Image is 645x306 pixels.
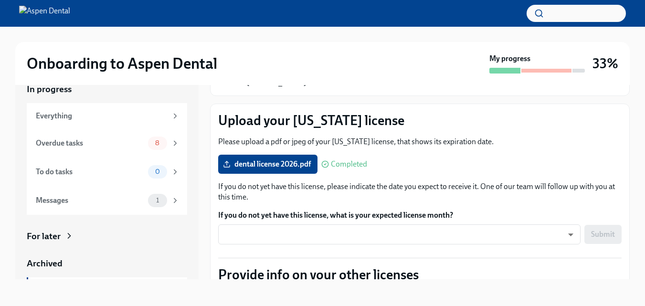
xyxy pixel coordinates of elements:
[592,55,618,72] h3: 33%
[218,210,622,221] label: If you do not yet have this license, what is your expected license month?
[36,167,144,177] div: To do tasks
[218,137,622,147] p: Please upload a pdf or jpeg of your [US_STATE] license, that shows its expiration date.
[27,129,187,158] a: Overdue tasks8
[27,83,187,95] a: In progress
[218,155,317,174] label: dental license 2026.pdf
[27,230,61,243] div: For later
[225,159,311,169] span: dental license 2026.pdf
[218,266,622,283] p: Provide info on your other licenses
[218,224,581,244] div: ​
[27,158,187,186] a: To do tasks0
[27,186,187,215] a: Messages1
[36,111,167,121] div: Everything
[19,6,70,21] img: Aspen Dental
[150,197,165,204] span: 1
[36,195,144,206] div: Messages
[149,139,165,147] span: 8
[149,168,166,175] span: 0
[218,181,622,202] p: If you do not yet have this license, please indicate the date you expect to receive it. One of ou...
[331,160,367,168] span: Completed
[489,53,530,64] strong: My progress
[27,54,217,73] h2: Onboarding to Aspen Dental
[27,230,187,243] a: For later
[36,138,144,148] div: Overdue tasks
[27,103,187,129] a: Everything
[27,257,187,270] a: Archived
[218,112,622,129] p: Upload your [US_STATE] license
